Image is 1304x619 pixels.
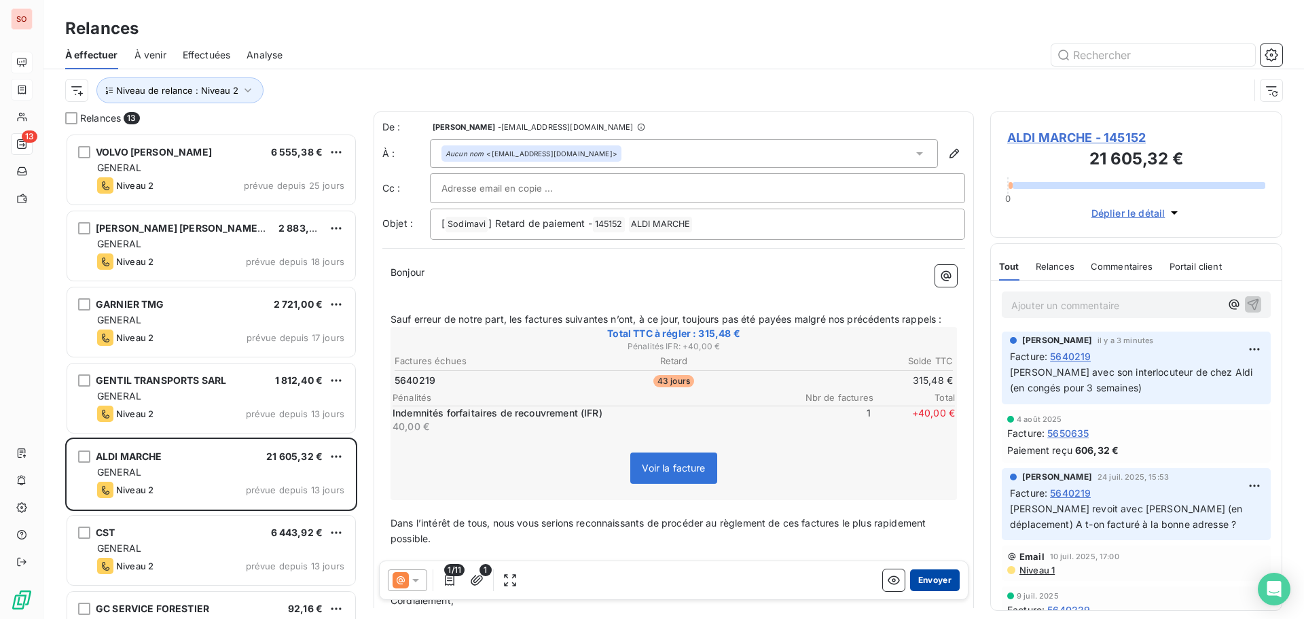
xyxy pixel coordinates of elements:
span: GARNIER TMG [96,298,164,310]
span: 606,32 € [1075,443,1119,457]
span: ] Retard de paiement - [488,217,592,229]
span: + 40,00 € [873,406,955,434]
span: 24 juil. 2025, 15:53 [1098,473,1169,481]
span: [PERSON_NAME] [PERSON_NAME] ET FILS [96,222,297,234]
span: GENERAL [97,162,141,173]
span: il y a 3 minutes [1098,336,1153,344]
span: 5640219 [395,374,435,387]
span: Pénalités IFR : + 40,00 € [393,340,955,353]
div: Open Intercom Messenger [1258,573,1290,605]
span: Facture : [1007,426,1045,440]
span: Niveau 2 [116,484,153,495]
span: [PERSON_NAME] [1022,334,1092,347]
div: <[EMAIL_ADDRESS][DOMAIN_NAME]> [446,149,617,158]
label: À : [382,147,430,160]
span: GENTIL TRANSPORTS SARL [96,374,226,386]
span: Pénalités [393,392,792,403]
span: Niveau 2 [116,256,153,267]
span: Relances [80,111,121,125]
label: Cc : [382,181,430,195]
p: Indemnités forfaitaires de recouvrement (IFR) [393,406,786,420]
span: GENERAL [97,314,141,325]
span: Email [1019,551,1045,562]
span: 5640229 [1047,603,1090,617]
span: GENERAL [97,238,141,249]
span: 21 605,32 € [266,450,323,462]
span: 2 721,00 € [274,298,323,310]
span: - [EMAIL_ADDRESS][DOMAIN_NAME] [498,123,633,131]
span: VOLVO [PERSON_NAME] [96,146,212,158]
span: GENERAL [97,466,141,478]
span: 5640219 [1050,349,1091,364]
button: Envoyer [910,569,960,591]
span: Portail client [1170,261,1222,272]
div: grid [65,133,357,619]
span: 13 [22,130,37,143]
span: [ [441,217,445,229]
span: ALDI MARCHE [629,217,693,232]
span: À effectuer [65,48,118,62]
button: Niveau de relance : Niveau 2 [96,77,264,103]
span: Total TTC à régler : 315,48 € [393,327,955,340]
span: Niveau 2 [116,408,153,419]
span: Relances [1036,261,1074,272]
span: Total [873,392,955,403]
span: Tout [999,261,1019,272]
span: 4 août 2025 [1017,415,1062,423]
span: CST [96,527,115,538]
span: GC SERVICE FORESTIER [96,603,209,614]
span: GENERAL [97,390,141,402]
span: Effectuées [183,48,231,62]
th: Factures échues [394,354,579,368]
span: Commentaires [1091,261,1153,272]
span: Déplier le détail [1091,206,1165,220]
th: Retard [581,354,766,368]
h3: 21 605,32 € [1007,147,1265,174]
span: 6 443,92 € [271,527,323,538]
span: 145152 [593,217,625,232]
span: 6 555,38 € [271,146,323,158]
span: 5640219 [1050,486,1091,500]
span: prévue depuis 13 jours [246,484,344,495]
span: Bonjour [391,266,424,278]
span: 13 [124,112,139,124]
em: Aucun nom [446,149,484,158]
span: 1 812,40 € [275,374,323,386]
span: 5650635 [1047,426,1089,440]
span: 10 juil. 2025, 17:00 [1050,552,1119,561]
span: Niveau 2 [116,332,153,343]
span: De : [382,120,430,134]
span: [PERSON_NAME] [433,123,495,131]
span: Nbr de factures [792,392,873,403]
span: Objet : [382,217,413,229]
span: 1 [789,406,871,434]
span: Niveau 2 [116,561,153,571]
button: Déplier le détail [1087,205,1186,221]
span: Sauf erreur de notre part, les factures suivantes n’ont, à ce jour, toujours pas été payées malgr... [391,313,941,325]
td: 315,48 € [768,373,954,388]
span: [PERSON_NAME] revoit avec [PERSON_NAME] (en déplacement) A t-on facturé à la bonne adresse ? [1010,503,1246,530]
span: GENERAL [97,542,141,554]
span: 0 [1005,193,1011,204]
input: Adresse email en copie ... [441,178,587,198]
div: SO [11,8,33,30]
span: 9 juil. 2025 [1017,592,1059,600]
th: Solde TTC [768,354,954,368]
span: 43 jours [653,375,694,387]
span: ALDI MARCHE [96,450,162,462]
span: Dans l’intérêt de tous, nous vous serions reconnaissants de procéder au règlement de ces factures... [391,517,929,544]
span: Facture : [1010,486,1047,500]
span: 1 [479,564,492,576]
span: prévue depuis 18 jours [246,256,344,267]
span: Niveau de relance : Niveau 2 [116,85,238,96]
p: 40,00 € [393,420,786,434]
span: Cordialement, [391,595,454,606]
span: prévue depuis 25 jours [244,180,344,191]
span: prévue depuis 13 jours [246,561,344,571]
span: 92,16 € [288,603,323,614]
span: [PERSON_NAME] avec son interlocuteur de chez Aldi (en congés pour 3 semaines) [1010,366,1256,393]
span: 1/11 [444,564,465,576]
span: Voir la facture [642,462,705,474]
span: prévue depuis 13 jours [246,408,344,419]
span: Analyse [247,48,283,62]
